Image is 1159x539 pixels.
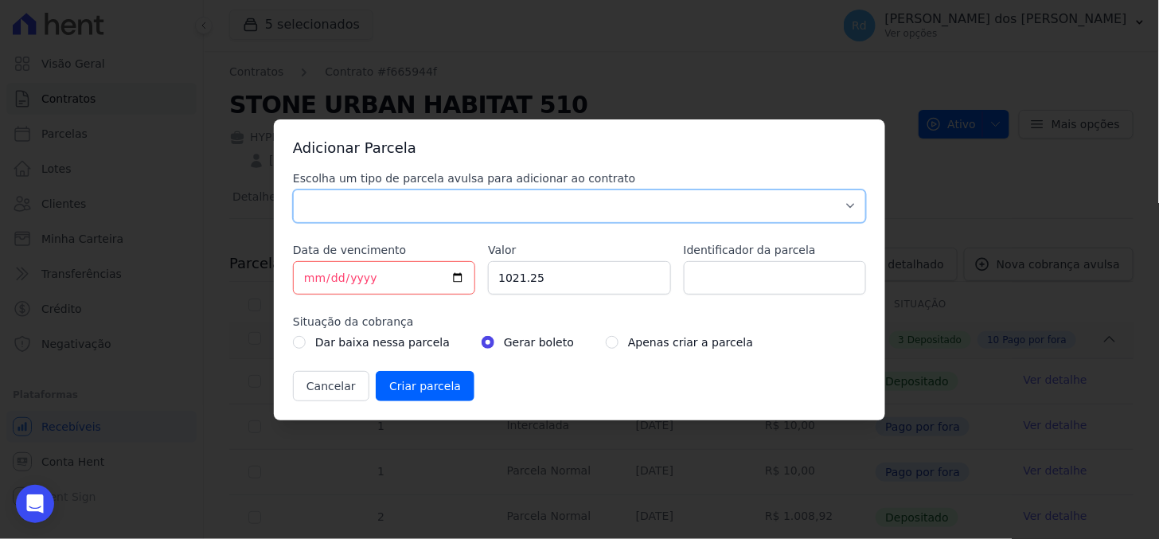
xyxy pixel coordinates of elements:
[293,170,866,186] label: Escolha um tipo de parcela avulsa para adicionar ao contrato
[16,485,54,523] div: Open Intercom Messenger
[684,242,866,258] label: Identificador da parcela
[293,139,866,158] h3: Adicionar Parcela
[488,242,670,258] label: Valor
[376,371,474,401] input: Criar parcela
[504,333,574,352] label: Gerar boleto
[293,242,475,258] label: Data de vencimento
[315,333,450,352] label: Dar baixa nessa parcela
[293,371,369,401] button: Cancelar
[293,314,866,330] label: Situação da cobrança
[628,333,753,352] label: Apenas criar a parcela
